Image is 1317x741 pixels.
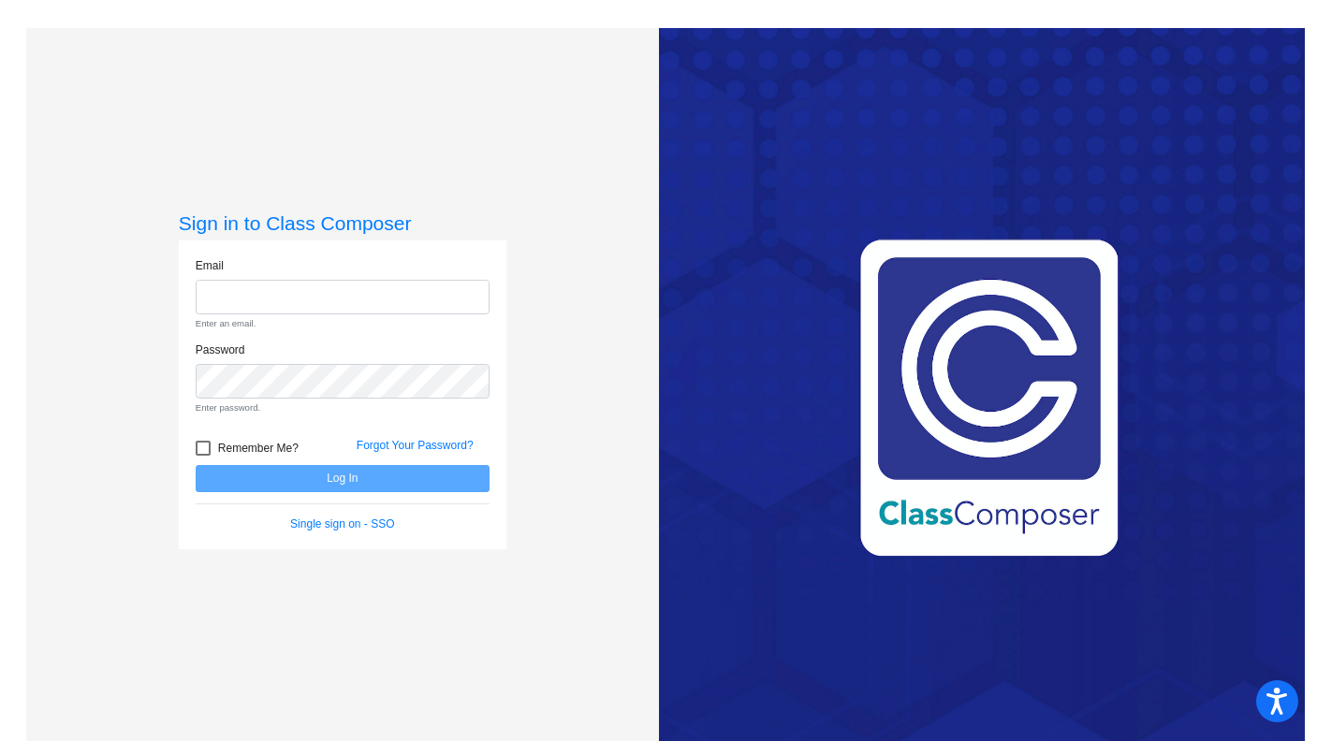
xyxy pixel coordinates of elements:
a: Forgot Your Password? [357,439,474,452]
small: Enter an email. [196,317,490,330]
label: Password [196,341,245,358]
small: Enter password. [196,401,490,414]
a: Single sign on - SSO [290,517,394,530]
label: Email [196,257,224,274]
h3: Sign in to Class Composer [179,211,506,235]
span: Remember Me? [218,437,299,459]
button: Log In [196,465,490,492]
